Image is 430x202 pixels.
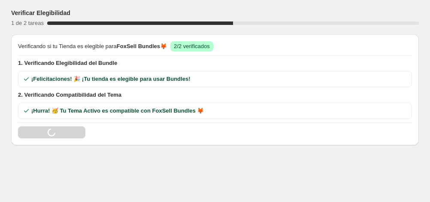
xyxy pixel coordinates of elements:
span: 2/2 verificados [174,43,210,49]
span: ¡Hurra! 🥳 Tu Tema Activo es compatible con FoxSell Bundles 🦊 [31,107,204,115]
span: 2. Verificando Compatibilidad del Tema [18,91,412,99]
span: FoxSell Bundles [117,43,160,49]
span: 1. Verificando Elegibilidad del Bundle [18,59,412,67]
span: Verificando si tu Tienda es elegible para 🦊 [18,42,167,51]
span: 1 de 2 tareas [11,20,44,26]
span: ¡Felicitaciones! 🎉 ¡Tu tienda es elegible para usar Bundles! [31,75,190,83]
h3: Verificar Elegibilidad [11,9,70,17]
